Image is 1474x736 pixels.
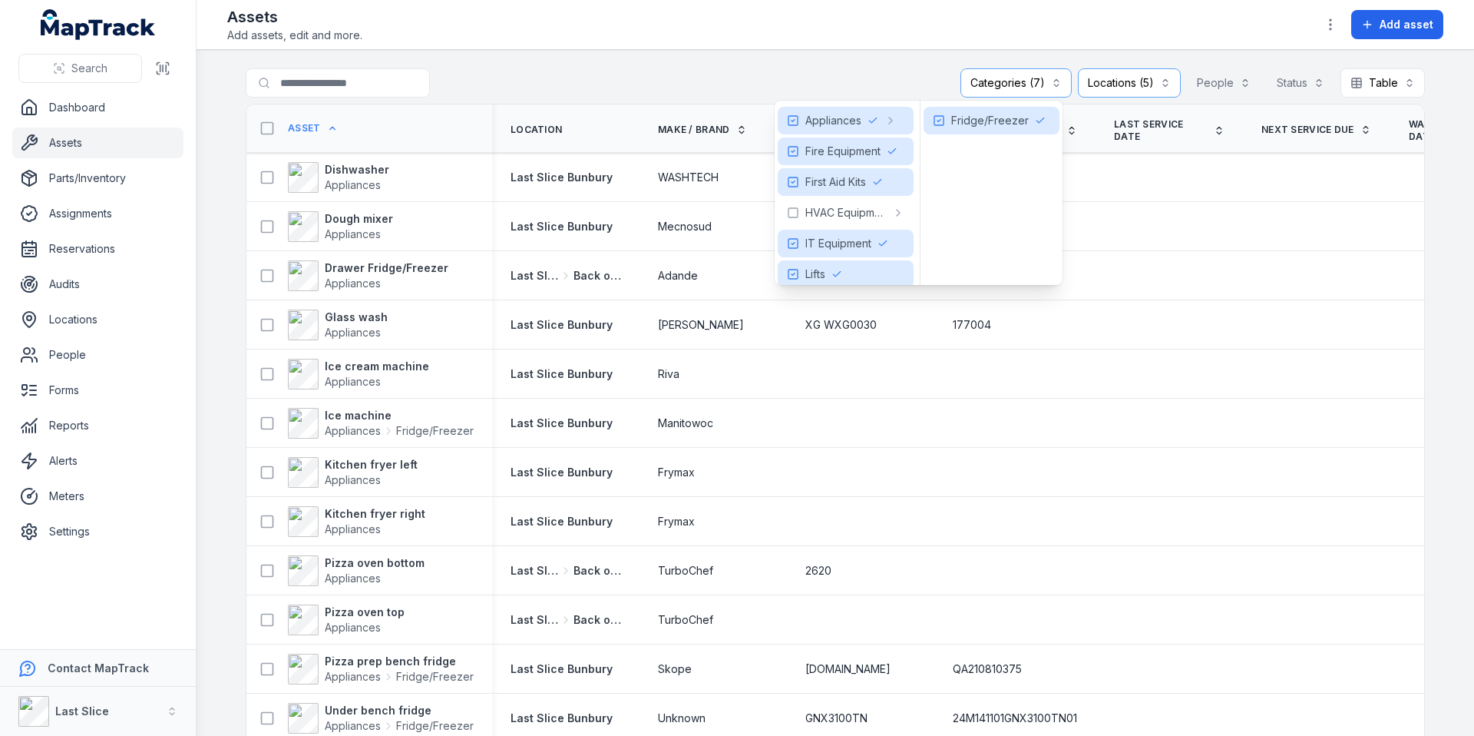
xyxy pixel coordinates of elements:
[805,236,871,251] span: IT Equipment
[511,367,613,380] span: Last Slice Bunbury
[227,6,362,28] h2: Assets
[511,612,621,628] a: Last Slice BunburyBack of house
[658,711,706,726] span: Unknown
[288,359,429,390] a: Ice cream machineAppliances
[511,662,613,675] span: Last Slice Bunbury
[511,220,613,233] span: Last Slice Bunbury
[325,473,381,486] span: Appliances
[511,318,613,331] span: Last Slice Bunbury
[511,416,613,431] a: Last Slice Bunbury
[658,317,744,333] span: [PERSON_NAME]
[288,260,448,291] a: Drawer Fridge/FreezerAppliances
[325,260,448,276] strong: Drawer Fridge/Freezer
[325,605,405,620] strong: Pizza oven top
[288,408,474,439] a: Ice machineAppliancesFridge/Freezer
[325,555,425,571] strong: Pizza oven bottom
[511,124,562,136] span: Location
[325,506,425,522] strong: Kitchen fryer right
[511,515,613,528] span: Last Slice Bunbury
[396,669,474,685] span: Fridge/Freezer
[12,163,183,194] a: Parts/Inventory
[511,317,613,333] a: Last Slice Bunbury
[573,612,621,628] span: Back of house
[1340,68,1425,98] button: Table
[325,457,418,472] strong: Kitchen fryer left
[658,416,713,431] span: Manitowoc
[511,466,613,479] span: Last Slice Bunbury
[325,572,381,585] span: Appliances
[12,198,183,229] a: Assignments
[55,705,109,718] strong: Last Slice
[396,423,474,439] span: Fridge/Freezer
[12,269,183,300] a: Audits
[325,211,393,227] strong: Dough mixer
[1114,118,1208,143] span: Last service date
[805,113,861,128] span: Appliances
[1187,68,1261,98] button: People
[325,310,388,325] strong: Glass wash
[325,375,381,388] span: Appliances
[325,178,381,191] span: Appliances
[1351,10,1443,39] button: Add asset
[573,268,621,283] span: Back of house
[805,174,866,190] span: First Aid Kits
[288,555,425,586] a: Pizza oven bottomAppliances
[658,219,712,234] span: Mecnosud
[396,718,474,734] span: Fridge/Freezer
[953,661,1022,677] span: QA210810375
[511,465,613,480] a: Last Slice Bunbury
[658,563,713,579] span: TurboChef
[325,669,381,685] span: Appliances
[511,268,558,283] span: Last Slice Bunbury
[658,124,730,136] span: Make / Brand
[288,506,425,537] a: Kitchen fryer rightAppliances
[511,661,613,677] a: Last Slice Bunbury
[48,661,149,675] strong: Contact MapTrack
[288,605,405,635] a: Pizza oven topAppliances
[1380,17,1433,32] span: Add asset
[658,124,747,136] a: Make / Brand
[288,703,474,734] a: Under bench fridgeAppliancesFridge/Freezer
[511,416,613,429] span: Last Slice Bunbury
[227,28,362,43] span: Add assets, edit and more.
[41,9,156,40] a: MapTrack
[658,465,695,480] span: Frymax
[658,268,698,283] span: Adande
[325,621,381,634] span: Appliances
[12,481,183,512] a: Meters
[12,234,183,264] a: Reservations
[325,277,381,290] span: Appliances
[511,514,613,529] a: Last Slice Bunbury
[573,563,621,579] span: Back of house
[658,612,713,628] span: TurboChef
[288,310,388,340] a: Glass washAppliances
[325,326,381,339] span: Appliances
[511,366,613,382] a: Last Slice Bunbury
[658,661,692,677] span: Skope
[805,711,868,726] span: GNX3100TN
[325,703,474,718] strong: Under bench fridge
[805,205,886,220] span: HVAC Equipment
[1267,68,1334,98] button: Status
[511,711,613,726] a: Last Slice Bunbury
[288,457,418,488] a: Kitchen fryer leftAppliances
[511,268,621,283] a: Last Slice BunburyBack of house
[805,661,891,677] span: [DOMAIN_NAME]
[953,711,1077,726] span: 24M141101GNX3100TN01
[12,446,183,476] a: Alerts
[511,171,613,184] span: Last Slice Bunbury
[511,711,613,724] span: Last Slice Bunbury
[288,122,338,134] a: Asset
[658,366,679,382] span: Riva
[325,359,429,374] strong: Ice cream machine
[288,211,393,242] a: Dough mixerAppliances
[325,654,474,669] strong: Pizza prep bench fridge
[953,317,991,333] span: 177004
[12,304,183,335] a: Locations
[511,563,558,579] span: Last Slice Bunbury
[658,170,719,185] span: WASHTECH
[805,563,831,579] span: 2620
[325,718,381,734] span: Appliances
[12,92,183,123] a: Dashboard
[18,54,142,83] button: Search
